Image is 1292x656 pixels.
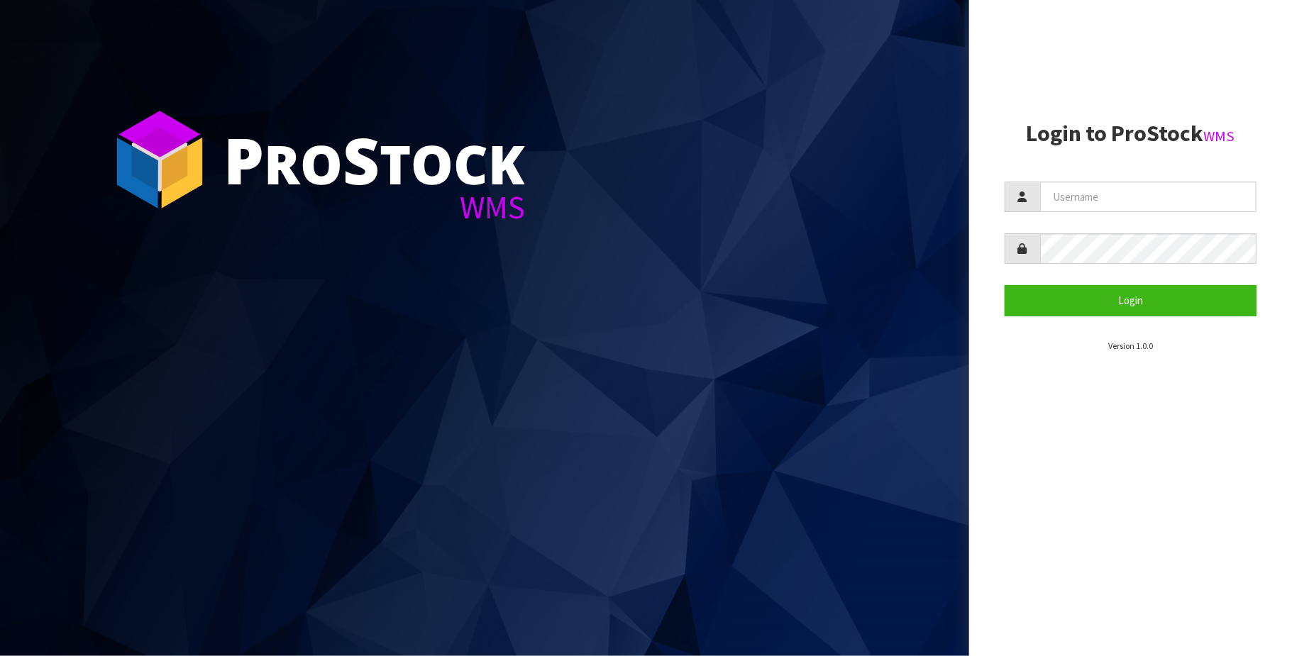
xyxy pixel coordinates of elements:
[1108,340,1153,351] small: Version 1.0.0
[343,116,380,203] span: S
[1005,121,1257,146] h2: Login to ProStock
[1040,182,1257,212] input: Username
[223,128,525,191] div: ro tock
[223,116,264,203] span: P
[223,191,525,223] div: WMS
[106,106,213,213] img: ProStock Cube
[1203,127,1235,145] small: WMS
[1005,285,1257,316] button: Login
